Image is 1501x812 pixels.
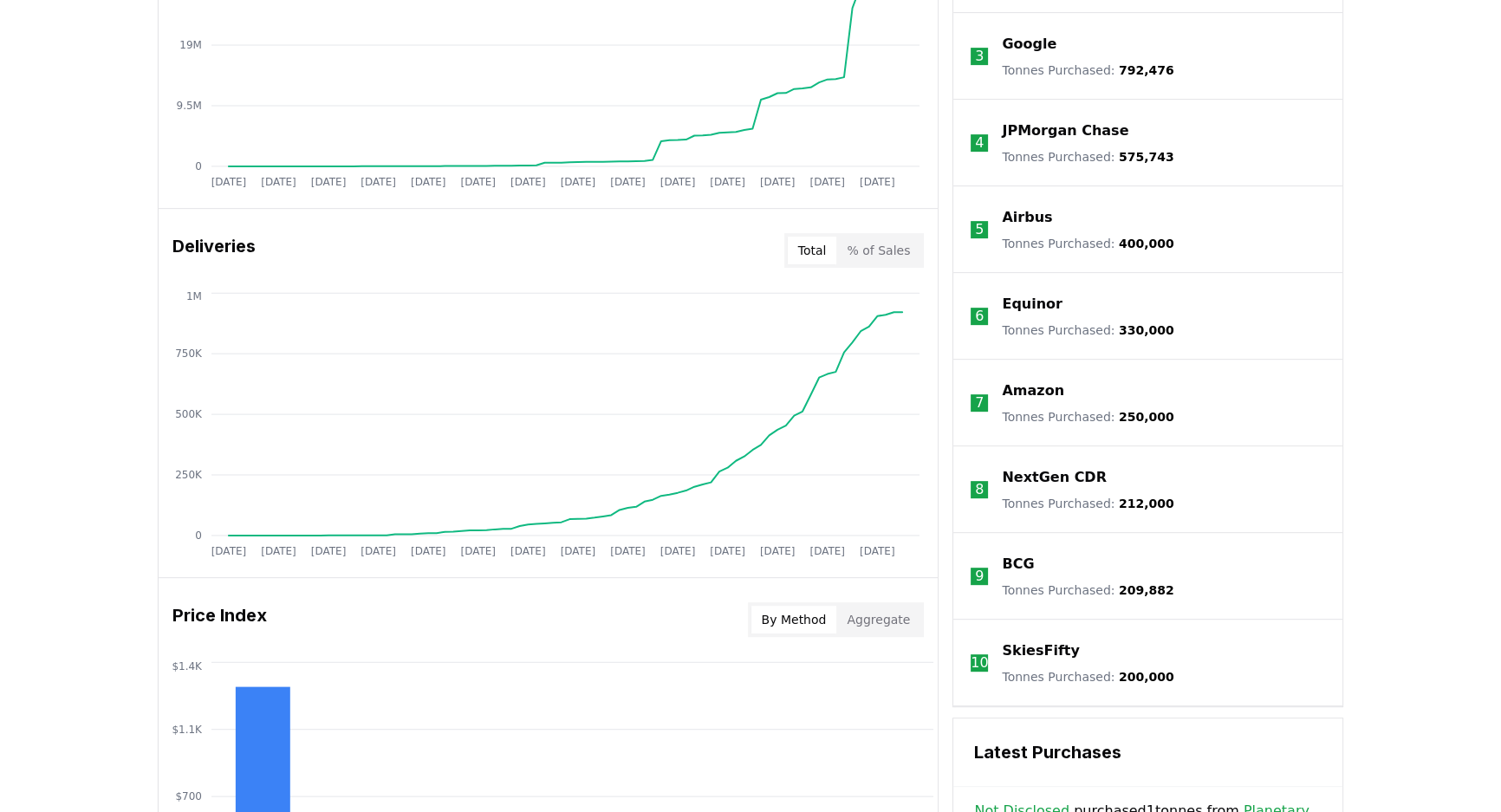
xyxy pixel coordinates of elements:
[361,176,396,188] tspan: [DATE]
[1119,237,1174,250] span: 400,000
[311,545,347,557] tspan: [DATE]
[810,545,846,557] tspan: [DATE]
[711,545,746,557] tspan: [DATE]
[1002,235,1173,252] p: Tonnes Purchased :
[1002,294,1062,315] a: Equinor
[974,739,1322,765] h3: Latest Purchases
[836,237,920,264] button: % of Sales
[172,724,203,736] tspan: $1.1K
[211,176,247,188] tspan: [DATE]
[1119,63,1174,77] span: 792,476
[177,100,202,112] tspan: 9.5M
[261,545,296,557] tspan: [DATE]
[760,176,796,188] tspan: [DATE]
[975,219,984,240] p: 5
[610,545,646,557] tspan: [DATE]
[660,545,696,557] tspan: [DATE]
[175,348,203,360] tspan: 750K
[461,545,497,557] tspan: [DATE]
[172,659,203,672] tspan: $1.4K
[1002,581,1173,599] p: Tonnes Purchased :
[1002,34,1056,55] a: Google
[810,176,846,188] tspan: [DATE]
[788,237,837,264] button: Total
[610,176,646,188] tspan: [DATE]
[172,233,256,268] h3: Deliveries
[975,566,984,587] p: 9
[1002,322,1173,339] p: Tonnes Purchased :
[660,176,696,188] tspan: [DATE]
[211,545,247,557] tspan: [DATE]
[1119,410,1174,424] span: 250,000
[1002,640,1079,661] a: SkiesFifty
[751,606,837,633] button: By Method
[1119,323,1174,337] span: 330,000
[195,160,202,172] tspan: 0
[1002,554,1034,575] a: BCG
[1119,150,1174,164] span: 575,743
[510,545,546,557] tspan: [DATE]
[261,176,296,188] tspan: [DATE]
[510,176,546,188] tspan: [DATE]
[1002,207,1052,228] a: Airbus
[1002,62,1173,79] p: Tonnes Purchased :
[411,176,446,188] tspan: [DATE]
[1002,148,1173,166] p: Tonnes Purchased :
[361,545,396,557] tspan: [DATE]
[975,306,984,327] p: 6
[711,176,746,188] tspan: [DATE]
[971,653,988,673] p: 10
[172,602,267,637] h3: Price Index
[975,133,984,153] p: 4
[1002,120,1128,141] a: JPMorgan Chase
[1002,408,1173,425] p: Tonnes Purchased :
[411,545,446,557] tspan: [DATE]
[760,545,796,557] tspan: [DATE]
[561,176,596,188] tspan: [DATE]
[975,393,984,413] p: 7
[1002,495,1173,512] p: Tonnes Purchased :
[975,46,984,67] p: 3
[461,176,497,188] tspan: [DATE]
[1002,467,1107,488] a: NextGen CDR
[561,545,596,557] tspan: [DATE]
[1002,668,1173,685] p: Tonnes Purchased :
[860,176,895,188] tspan: [DATE]
[311,176,347,188] tspan: [DATE]
[1119,670,1174,684] span: 200,000
[1119,583,1174,597] span: 209,882
[179,39,202,51] tspan: 19M
[186,290,202,302] tspan: 1M
[1119,497,1174,510] span: 212,000
[836,606,920,633] button: Aggregate
[195,529,202,542] tspan: 0
[1002,380,1064,401] a: Amazon
[175,469,203,481] tspan: 250K
[860,545,895,557] tspan: [DATE]
[975,479,984,500] p: 8
[175,790,202,802] tspan: $700
[175,408,203,420] tspan: 500K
